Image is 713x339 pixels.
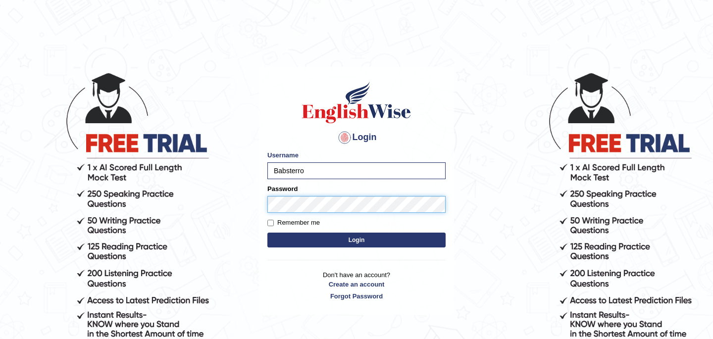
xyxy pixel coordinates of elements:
[300,80,413,125] img: Logo of English Wise sign in for intelligent practice with AI
[267,280,446,289] a: Create an account
[267,218,320,228] label: Remember me
[267,270,446,301] p: Don't have an account?
[267,150,299,160] label: Username
[267,233,446,247] button: Login
[267,220,274,226] input: Remember me
[267,130,446,145] h4: Login
[267,184,298,194] label: Password
[267,291,446,301] a: Forgot Password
